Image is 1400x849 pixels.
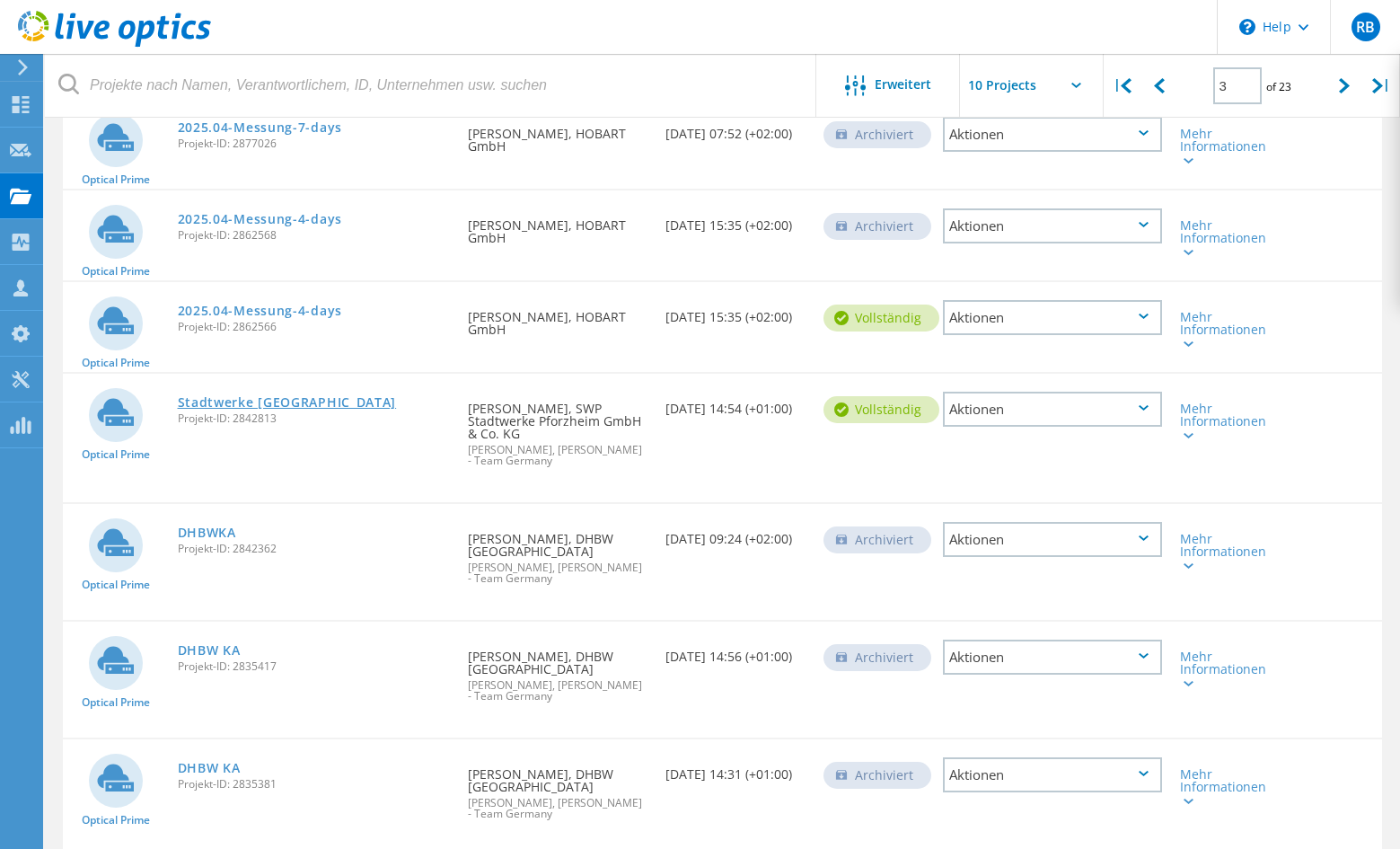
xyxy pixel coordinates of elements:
div: | [1104,54,1140,118]
div: [DATE] 15:35 (+02:00) [656,282,814,341]
span: Optical Prime [82,449,150,460]
span: [PERSON_NAME], [PERSON_NAME] - Team Germany [468,680,647,702]
div: [PERSON_NAME], DHBW [GEOGRAPHIC_DATA] [459,504,656,602]
span: Projekt-ID: 2862568 [178,230,450,241]
span: Optical Prime [82,815,150,826]
div: Mehr Informationen [1180,533,1268,570]
div: Mehr Informationen [1180,219,1268,257]
span: RB [1356,20,1375,34]
div: Mehr Informationen [1180,650,1268,688]
a: 2025.04-Messung-4-days [178,213,342,226]
div: Aktionen [943,117,1162,152]
div: [DATE] 14:56 (+01:00) [656,622,814,681]
span: Projekt-ID: 2842813 [178,413,450,424]
div: Aktionen [943,300,1162,335]
a: 2025.04-Messung-7-days [178,121,342,134]
a: DHBWKA [178,526,236,539]
div: Archiviert [823,526,931,553]
a: Live Optics Dashboard [18,38,211,50]
div: Archiviert [823,121,931,148]
div: [DATE] 14:31 (+01:00) [656,739,814,799]
div: [DATE] 15:35 (+02:00) [656,190,814,250]
span: Optical Prime [82,266,150,277]
div: [DATE] 09:24 (+02:00) [656,504,814,563]
div: Aktionen [943,757,1162,792]
div: [PERSON_NAME], DHBW [GEOGRAPHIC_DATA] [459,739,656,837]
span: Projekt-ID: 2842362 [178,544,450,554]
svg: \n [1239,19,1255,35]
div: Archiviert [823,644,931,671]
a: DHBW KA [178,762,241,774]
span: Optical Prime [82,579,150,590]
div: [PERSON_NAME], SWP Stadtwerke Pforzheim GmbH & Co. KG [459,374,656,484]
span: Erweitert [875,78,931,91]
div: Aktionen [943,522,1162,557]
div: [DATE] 14:54 (+01:00) [656,374,814,433]
div: vollständig [823,396,939,423]
div: | [1363,54,1400,118]
div: vollständig [823,305,939,332]
div: Aktionen [943,640,1162,675]
span: Optical Prime [82,174,150,185]
span: Projekt-ID: 2835381 [178,779,450,790]
span: [PERSON_NAME], [PERSON_NAME] - Team Germany [468,562,647,584]
div: [PERSON_NAME], HOBART GmbH [459,99,656,171]
div: Mehr Informationen [1180,128,1268,165]
span: Optical Prime [82,358,150,368]
span: Projekt-ID: 2862566 [178,322,450,332]
div: Aktionen [943,208,1162,243]
div: [PERSON_NAME], HOBART GmbH [459,190,656,262]
div: Mehr Informationen [1180,768,1268,806]
span: [PERSON_NAME], [PERSON_NAME] - Team Germany [468,445,647,466]
span: Projekt-ID: 2877026 [178,138,450,149]
div: Archiviert [823,762,931,789]
a: DHBW KA [178,644,241,657]
div: Mehr Informationen [1180,311,1268,349]
a: 2025.04-Messung-4-days [178,305,342,317]
div: [PERSON_NAME], HOBART GmbH [459,282,656,354]
input: Projekte nach Namen, Verantwortlichem, ID, Unternehmen usw. suchen [45,54,817,117]
div: [PERSON_NAME], DHBW [GEOGRAPHIC_DATA] [459,622,656,720]
div: Mehr Informationen [1180,402,1268,440]
span: Projekt-ID: 2835417 [178,661,450,672]
span: [PERSON_NAME], [PERSON_NAME] - Team Germany [468,798,647,819]
div: Aktionen [943,392,1162,427]
span: of 23 [1266,79,1291,94]
div: [DATE] 07:52 (+02:00) [656,99,814,158]
div: Archiviert [823,213,931,240]
span: Optical Prime [82,697,150,708]
a: Stadtwerke [GEOGRAPHIC_DATA] [178,396,397,409]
